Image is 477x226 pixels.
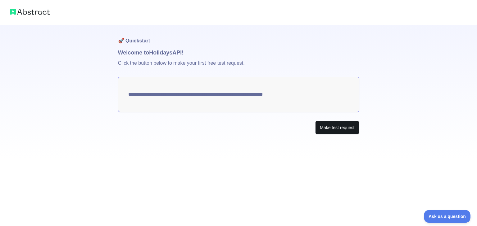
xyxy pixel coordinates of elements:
[424,210,471,223] iframe: Toggle Customer Support
[118,25,359,48] h1: 🚀 Quickstart
[10,7,50,16] img: Abstract logo
[315,121,359,135] button: Make test request
[118,57,359,77] p: Click the button below to make your first free test request.
[118,48,359,57] h1: Welcome to Holidays API!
